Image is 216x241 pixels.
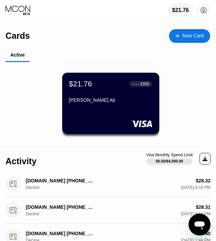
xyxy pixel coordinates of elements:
div: Activity [5,156,36,166]
div: Decline [26,185,60,190]
div: [PERSON_NAME] Ab [69,97,152,103]
div: [DOMAIN_NAME] [PHONE_NUMBER] NL [26,231,94,236]
iframe: Button to launch messaging window [189,214,211,236]
div: [DATE] 8:14 PM [181,212,211,216]
div: $21.76● ● ● ●3300[PERSON_NAME] Ab [62,73,159,134]
div: [DOMAIN_NAME] [PHONE_NUMBER] NL [26,178,94,183]
div: Visa Monthly Spend Limit$0.00/$4,000.00 [146,153,193,165]
div: Visa Monthly Spend Limit [146,153,193,157]
div: $0.00 / $4,000.00 [156,159,183,163]
div: Active [10,52,25,58]
div: New Card [169,29,210,43]
div: $21.76 [172,7,189,13]
div: New Card [182,33,204,39]
div: $21.76 [168,3,193,17]
div: Cards [5,31,30,41]
div: $28.32 [196,178,211,183]
div: [DATE] 8:18 PM [181,185,211,190]
div: [DOMAIN_NAME] [PHONE_NUMBER] NLDecline$28.31[DATE] 8:14 PM [5,197,211,224]
div: 3300 [140,82,149,86]
div: $28.31 [196,204,211,210]
div: [DOMAIN_NAME] [PHONE_NUMBER] NLDecline$28.32[DATE] 8:18 PM [5,171,211,197]
div: $21.76 [69,80,92,88]
div: ● ● ● ● [132,83,139,85]
div: Decline [26,212,60,216]
div: [DOMAIN_NAME] [PHONE_NUMBER] NL [26,204,94,210]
